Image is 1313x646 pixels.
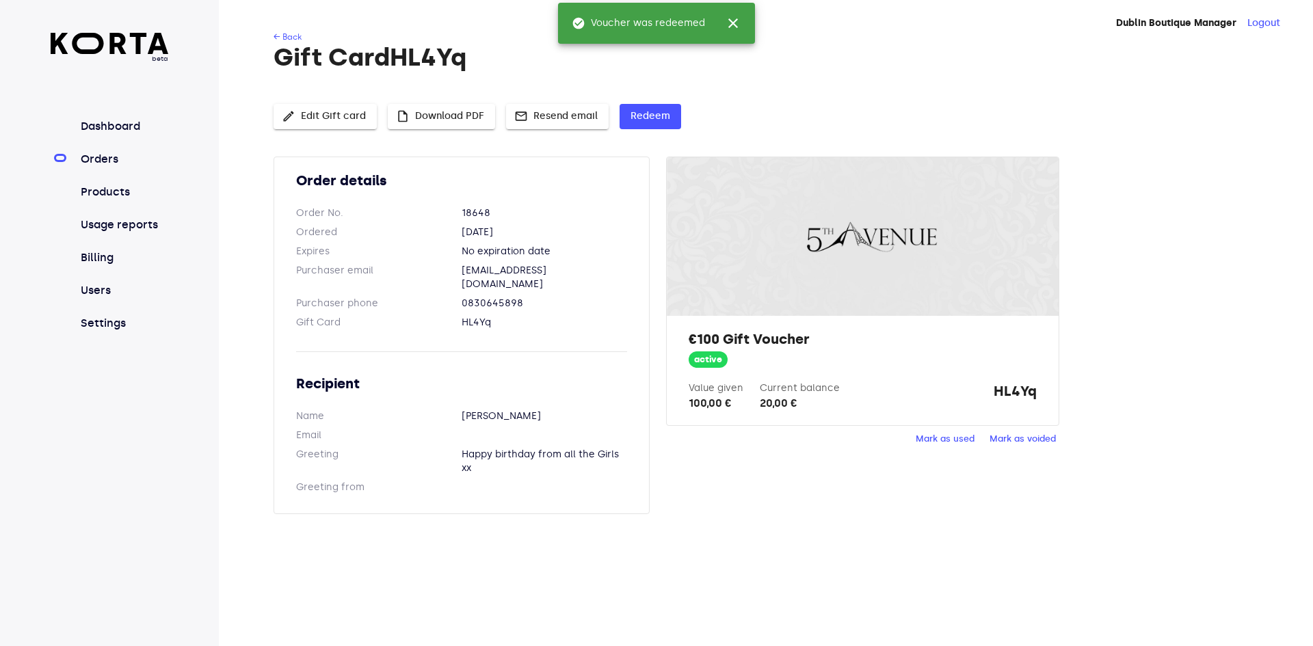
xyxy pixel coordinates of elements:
[274,32,302,42] a: ← Back
[990,431,1056,447] span: Mark as voided
[78,118,169,135] a: Dashboard
[274,104,377,129] button: Edit Gift card
[296,206,462,220] dt: Order No.
[396,109,410,123] span: insert_drive_file
[517,108,598,125] span: Resend email
[296,481,462,494] dt: Greeting from
[689,329,1036,349] h2: €100 Gift Voucher
[51,33,169,64] a: beta
[912,429,978,450] button: Mark as used
[1247,16,1280,30] button: Logout
[296,429,462,442] dt: Email
[462,264,627,291] dd: [EMAIL_ADDRESS][DOMAIN_NAME]
[689,395,743,412] div: 100,00 €
[274,109,377,120] a: Edit Gift card
[399,108,484,125] span: Download PDF
[296,245,462,258] dt: Expires
[631,108,670,125] span: Redeem
[506,104,609,129] button: Resend email
[1116,17,1236,29] strong: Dublin Boutique Manager
[296,171,627,190] h2: Order details
[282,109,295,123] span: edit
[572,16,705,30] span: Voucher was redeemed
[760,382,840,394] label: Current balance
[296,316,462,329] dt: Gift Card
[78,217,169,233] a: Usage reports
[78,184,169,200] a: Products
[689,353,728,366] span: active
[725,15,741,31] span: close
[514,109,528,123] span: mail
[78,151,169,167] a: Orders
[462,297,627,310] dd: 0830645898
[284,108,366,125] span: Edit Gift card
[916,431,974,447] span: Mark as used
[994,381,1037,412] strong: HL4Yq
[462,226,627,239] dd: [DATE]
[717,7,750,40] button: close
[274,44,1256,71] h1: Gift Card HL4Yq
[462,448,627,475] dd: Happy birthday from all the Girls xx
[78,250,169,266] a: Billing
[296,297,462,310] dt: Purchaser phone
[296,448,462,475] dt: Greeting
[462,245,627,258] dd: No expiration date
[689,382,743,394] label: Value given
[760,395,840,412] div: 20,00 €
[296,226,462,239] dt: Ordered
[462,409,627,423] dd: [PERSON_NAME]
[296,374,627,393] h2: Recipient
[51,54,169,64] span: beta
[620,104,681,129] button: Redeem
[51,33,169,54] img: Korta
[296,409,462,423] dt: Name
[296,264,462,291] dt: Purchaser email
[78,282,169,299] a: Users
[986,429,1059,450] button: Mark as voided
[462,316,627,329] dd: HL4Yq
[462,206,627,220] dd: 18648
[388,104,495,129] button: Download PDF
[78,315,169,332] a: Settings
